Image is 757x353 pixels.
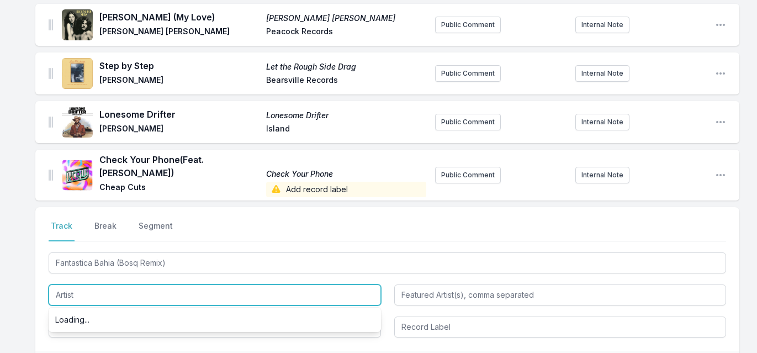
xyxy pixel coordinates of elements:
[575,17,629,33] button: Internal Note
[575,114,629,130] button: Internal Note
[266,26,426,39] span: Peacock Records
[266,110,426,121] span: Lonesome Drifter
[266,13,426,24] span: [PERSON_NAME] [PERSON_NAME]
[266,123,426,136] span: Island
[266,75,426,88] span: Bearsville Records
[99,123,260,136] span: [PERSON_NAME]
[435,65,501,82] button: Public Comment
[49,252,726,273] input: Track Title
[715,117,726,128] button: Open playlist item options
[49,310,381,330] div: Loading...
[49,117,53,128] img: Drag Handle
[715,68,726,79] button: Open playlist item options
[435,114,501,130] button: Public Comment
[435,17,501,33] button: Public Comment
[575,65,629,82] button: Internal Note
[49,19,53,30] img: Drag Handle
[136,220,175,241] button: Segment
[49,68,53,79] img: Drag Handle
[62,160,93,191] img: Check Your Phone
[266,61,426,72] span: Let the Rough Side Drag
[49,220,75,241] button: Track
[99,153,260,180] span: Check Your Phone (Feat. [PERSON_NAME])
[99,182,260,197] span: Cheap Cuts
[99,10,260,24] span: [PERSON_NAME] (My Love)
[99,108,260,121] span: Lonesome Drifter
[715,170,726,181] button: Open playlist item options
[715,19,726,30] button: Open playlist item options
[394,317,727,338] input: Record Label
[49,170,53,181] img: Drag Handle
[99,59,260,72] span: Step by Step
[394,284,727,305] input: Featured Artist(s), comma separated
[266,182,426,197] span: Add record label
[62,107,93,138] img: Lonesome Drifter
[62,58,93,89] img: Let the Rough Side Drag
[99,26,260,39] span: [PERSON_NAME] [PERSON_NAME]
[575,167,629,183] button: Internal Note
[99,75,260,88] span: [PERSON_NAME]
[62,9,93,40] img: Buckingham Nicks
[266,168,426,180] span: Check Your Phone
[49,284,381,305] input: Artist
[92,220,119,241] button: Break
[435,167,501,183] button: Public Comment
